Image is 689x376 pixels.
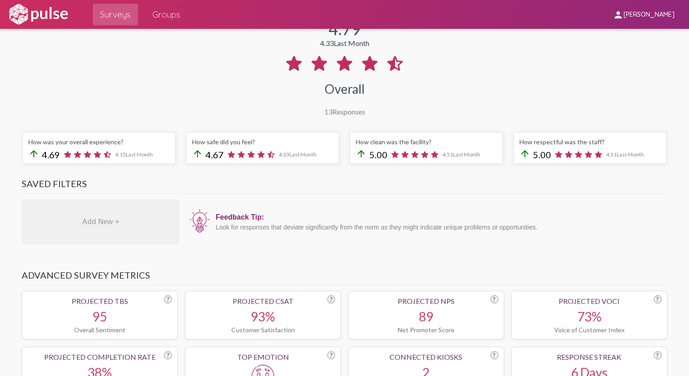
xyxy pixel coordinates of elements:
div: 93% [191,309,335,324]
span: Surveys [100,6,131,23]
div: Responses [324,107,365,116]
div: ? [164,351,172,359]
div: ? [491,295,498,303]
mat-icon: arrow_upward [519,148,530,159]
div: Response Streak [517,353,661,361]
div: Add New + [22,199,179,244]
img: white-logo.svg [7,3,69,26]
span: [PERSON_NAME] [624,11,675,19]
div: 4.33 [320,39,369,47]
div: Overall Sentiment [28,326,172,334]
span: 4.15 [115,151,153,158]
span: 4.33 [279,151,317,158]
div: Look for responses that deviate significantly from the norm as they might indicate unique problem... [216,224,663,231]
div: How respectful was the staff? [519,138,661,146]
div: Projected CSAT [191,297,335,305]
div: How clean was the facility? [356,138,497,146]
span: 5.00 [369,149,387,160]
span: 5.00 [533,149,551,160]
span: Last Month [126,151,153,158]
mat-icon: arrow_upward [192,148,203,159]
div: 89 [354,309,498,324]
mat-icon: person [613,9,624,20]
div: Projected TBS [28,297,172,305]
div: Connected Kiosks [354,353,498,361]
span: Last Month [453,151,480,158]
div: Feedback Tip: [216,213,663,221]
div: ? [327,295,335,303]
span: Last Month [617,151,644,158]
div: Top Emotion [191,353,335,361]
mat-icon: arrow_upward [356,148,367,159]
a: Surveys [93,4,138,25]
div: Projected Completion Rate [28,353,172,361]
div: ? [491,351,498,359]
button: [PERSON_NAME] [606,6,682,23]
span: 13 [324,107,332,116]
div: ? [654,295,661,303]
div: ? [327,351,335,359]
div: 95 [28,309,172,324]
div: Projected VoCI [517,297,661,305]
div: Projected NPS [354,297,498,305]
img: icon12.png [188,208,211,234]
span: 4.51 [606,151,644,158]
h3: Saved Filters [22,178,667,194]
span: 4.51 [442,151,480,158]
div: Voice of Customer Index [517,326,661,334]
span: Last Month [289,151,317,158]
div: Overall [325,81,365,96]
span: 4.67 [206,149,224,160]
h3: Advanced Survey Metrics [22,270,667,285]
a: Groups [145,4,188,25]
div: ? [654,351,661,359]
mat-icon: arrow_upward [28,148,39,159]
div: 73% [517,309,661,324]
span: Groups [152,6,180,23]
div: Customer Satisfaction [191,326,335,334]
span: 4.69 [42,149,60,160]
div: How was your overall experience? [28,138,170,146]
span: Last Month [334,39,369,47]
div: ? [164,295,172,303]
div: Net Promoter Score [354,326,498,334]
div: How safe did you feel? [192,138,333,146]
div: 4.79 [329,19,361,39]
